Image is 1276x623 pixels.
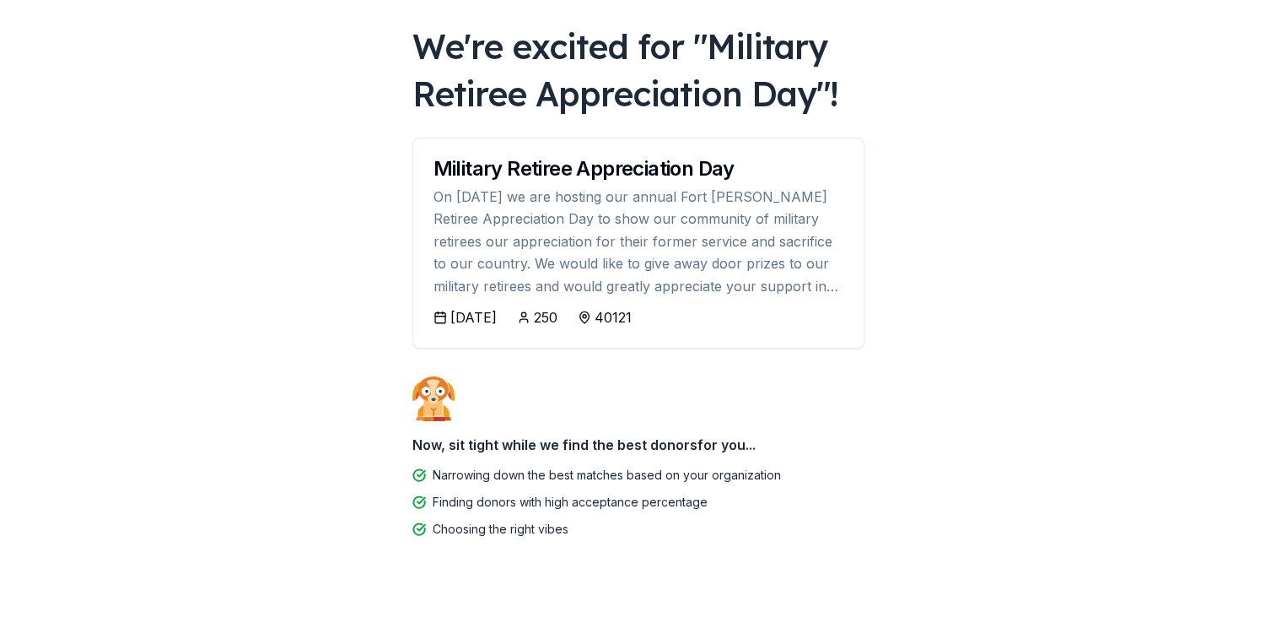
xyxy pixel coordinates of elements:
div: 250 [534,307,557,328]
div: Choosing the right vibes [433,519,568,539]
div: Narrowing down the best matches based on your organization [433,465,781,485]
div: On [DATE] we are hosting our annual Fort [PERSON_NAME] Retiree Appreciation Day to show our commu... [433,186,843,297]
div: [DATE] [450,307,497,328]
img: Dog waiting patiently [412,376,455,421]
div: Military Retiree Appreciation Day [433,159,843,179]
div: Finding donors with high acceptance percentage [433,492,708,512]
div: 40121 [595,307,632,328]
div: Now, sit tight while we find the best donors for you... [412,428,864,462]
div: We're excited for " Military Retiree Appreciation Day "! [412,23,864,117]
